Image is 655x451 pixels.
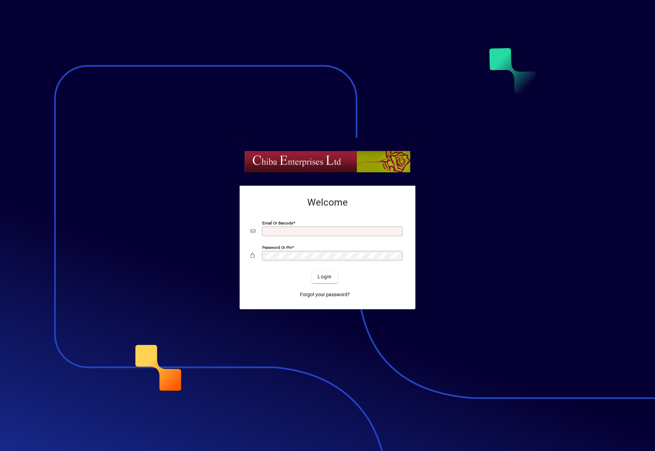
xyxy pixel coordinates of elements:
[262,220,293,225] mat-label: Email or Barcode
[251,197,404,208] h2: Welcome
[300,291,350,298] span: Forgot your password?
[312,271,337,283] button: Login
[318,273,332,280] span: Login
[297,289,353,301] a: Forgot your password?
[262,245,292,250] mat-label: Password or Pin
